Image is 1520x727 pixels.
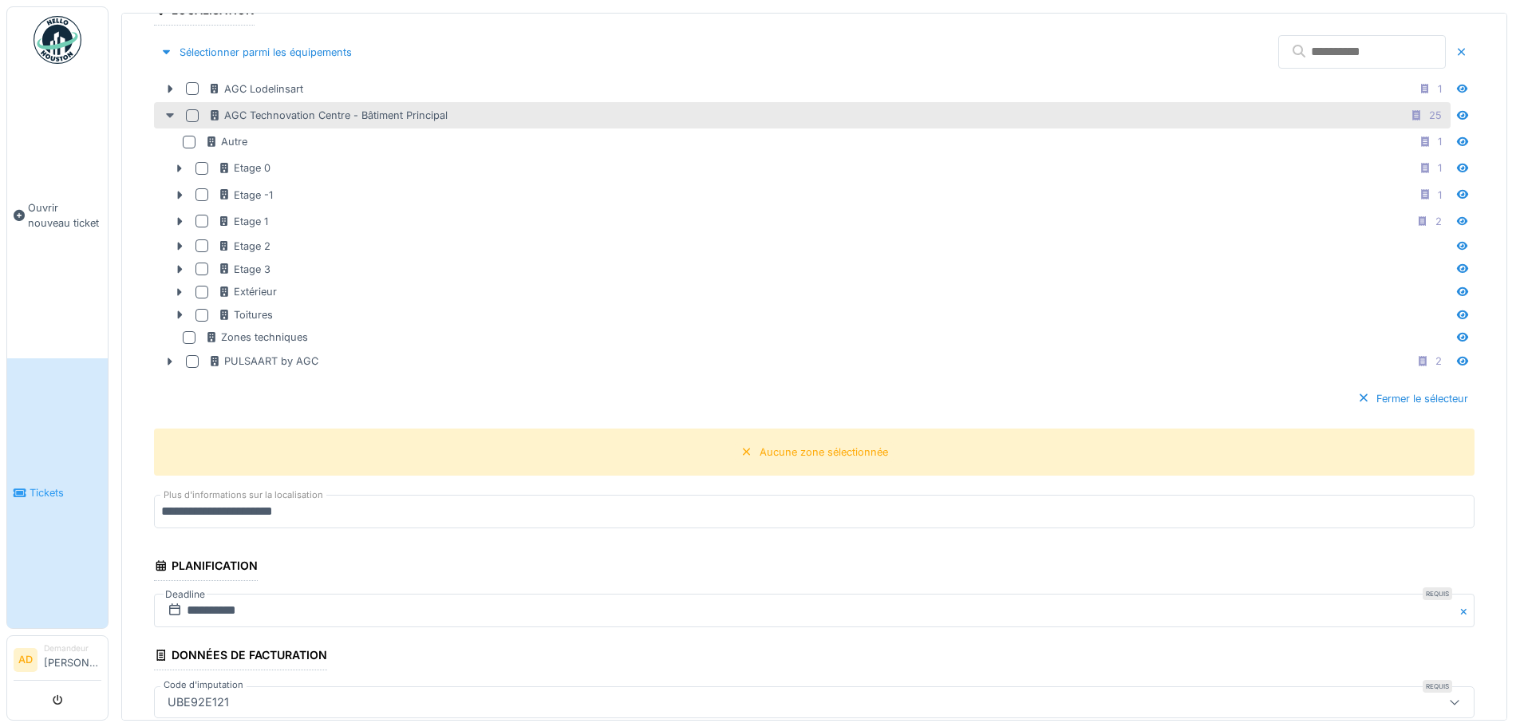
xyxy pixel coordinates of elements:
[1438,134,1442,149] div: 1
[160,488,326,502] label: Plus d'informations sur la localisation
[14,642,101,681] a: AD Demandeur[PERSON_NAME]
[30,485,101,500] span: Tickets
[218,284,277,299] div: Extérieur
[1351,388,1475,409] div: Fermer le sélecteur
[218,214,268,229] div: Etage 1
[34,16,81,64] img: Badge_color-CXgf-gQk.svg
[218,188,273,203] div: Etage -1
[1423,680,1452,693] div: Requis
[208,108,448,123] div: AGC Technovation Centre - Bâtiment Principal
[44,642,101,654] div: Demandeur
[1423,587,1452,600] div: Requis
[14,648,38,672] li: AD
[1438,160,1442,176] div: 1
[28,200,101,231] span: Ouvrir nouveau ticket
[154,554,258,581] div: Planification
[218,307,273,322] div: Toitures
[44,642,101,677] li: [PERSON_NAME]
[154,41,358,63] div: Sélectionner parmi les équipements
[218,160,270,176] div: Etage 0
[1429,108,1442,123] div: 25
[164,586,207,603] label: Deadline
[1438,81,1442,97] div: 1
[205,330,308,345] div: Zones techniques
[1438,188,1442,203] div: 1
[218,262,270,277] div: Etage 3
[760,444,888,460] div: Aucune zone sélectionnée
[218,239,270,254] div: Etage 2
[1457,594,1475,627] button: Close
[1435,214,1442,229] div: 2
[7,73,108,358] a: Ouvrir nouveau ticket
[7,358,108,629] a: Tickets
[161,693,235,711] div: UBE92E121
[205,134,247,149] div: Autre
[208,81,303,97] div: AGC Lodelinsart
[208,354,318,369] div: PULSAART by AGC
[1435,354,1442,369] div: 2
[160,678,247,692] label: Code d'imputation
[154,643,327,670] div: Données de facturation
